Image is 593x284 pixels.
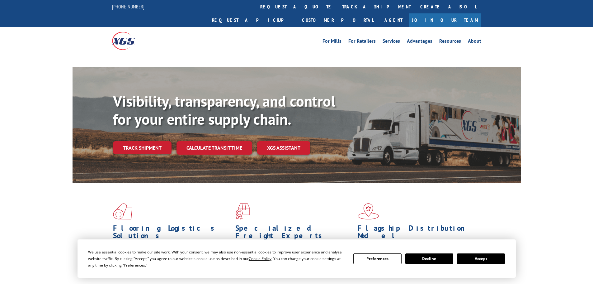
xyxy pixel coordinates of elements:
[353,253,401,264] button: Preferences
[348,39,376,46] a: For Retailers
[297,13,378,27] a: Customer Portal
[112,3,144,10] a: [PHONE_NUMBER]
[468,39,481,46] a: About
[405,253,453,264] button: Decline
[113,203,132,219] img: xgs-icon-total-supply-chain-intelligence-red
[124,262,145,268] span: Preferences
[176,141,252,155] a: Calculate transit time
[78,239,516,278] div: Cookie Consent Prompt
[378,13,409,27] a: Agent
[207,13,297,27] a: Request a pickup
[358,203,379,219] img: xgs-icon-flagship-distribution-model-red
[439,39,461,46] a: Resources
[249,256,271,261] span: Cookie Policy
[322,39,341,46] a: For Mills
[235,224,353,243] h1: Specialized Freight Experts
[88,249,346,268] div: We use essential cookies to make our site work. With your consent, we may also use non-essential ...
[407,39,432,46] a: Advantages
[358,224,475,243] h1: Flagship Distribution Model
[257,141,310,155] a: XGS ASSISTANT
[235,203,250,219] img: xgs-icon-focused-on-flooring-red
[457,253,505,264] button: Accept
[409,13,481,27] a: Join Our Team
[113,224,231,243] h1: Flooring Logistics Solutions
[383,39,400,46] a: Services
[113,141,172,154] a: Track shipment
[113,91,335,129] b: Visibility, transparency, and control for your entire supply chain.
